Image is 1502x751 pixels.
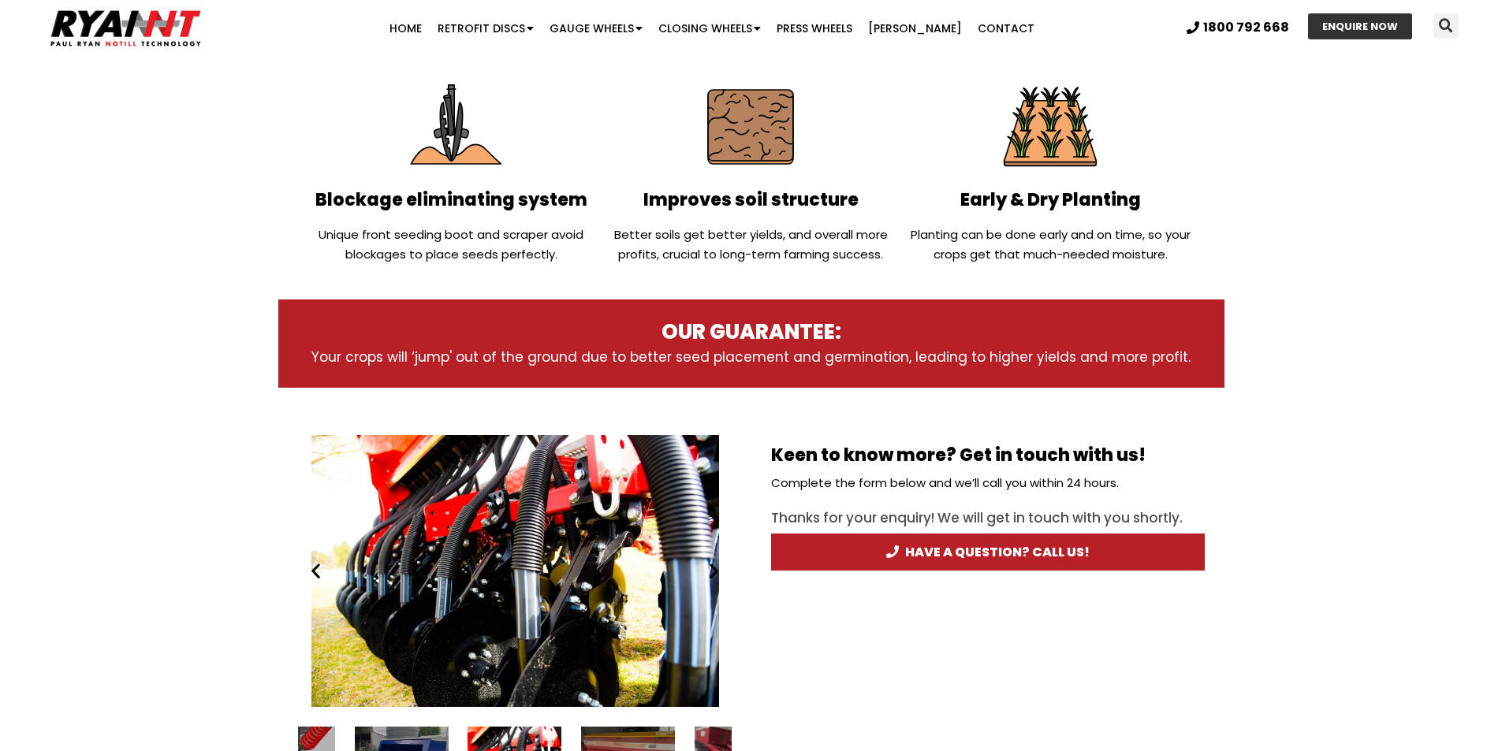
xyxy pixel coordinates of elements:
[310,319,1193,346] h3: OUR GUARANTEE:
[609,191,893,209] h2: Improves soil structure
[1203,21,1289,34] span: 1800 792 668
[704,561,724,581] div: Next slide
[1433,13,1459,39] div: Search
[542,13,650,44] a: Gauge Wheels
[298,435,732,707] div: 7 / 15
[908,191,1192,209] h2: Early & Dry Planting
[771,447,1205,464] h2: Keen to know more? Get in touch with us!
[609,225,893,264] p: Better soils get better yields, and overall more profits, crucial to long-term farming success.
[908,225,1192,264] p: Planting can be done early and on time, so your crops get that much-needed moisture.
[970,13,1042,44] a: Contact
[1187,21,1289,34] a: 1800 792 668
[395,70,509,184] img: Eliminate Machine Blockages
[860,13,970,44] a: [PERSON_NAME]
[310,225,594,264] p: Unique front seeding boot and scraper avoid blockages to place seeds perfectly.
[993,70,1107,184] img: Plant Early & Dry
[771,507,1205,529] div: Thanks for your enquiry! We will get in touch with you shortly.
[650,13,769,44] a: Closing Wheels
[886,545,1090,559] span: HAVE A QUESTION? CALL US!
[382,13,430,44] a: Home
[769,13,860,44] a: Press Wheels
[47,4,205,53] img: Ryan NT logo
[291,13,1132,44] nav: Menu
[694,70,807,184] img: Protect soil structure
[1322,21,1398,32] span: ENQUIRE NOW
[310,191,594,209] h2: Blockage eliminating system
[306,561,326,581] div: Previous slide
[298,435,732,707] div: Slides
[298,435,732,707] div: Ryan NT (RFM NT) Ryan Tyne cultivator tine with Disc
[311,348,1191,366] span: Your crops will ‘jump' out of the ground due to better seed placement and germination, leading to...
[1308,13,1412,39] a: ENQUIRE NOW
[771,472,1205,494] p: Complete the form below and we’ll call you within 24 hours.
[430,13,542,44] a: Retrofit Discs
[771,534,1205,571] a: HAVE A QUESTION? CALL US!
